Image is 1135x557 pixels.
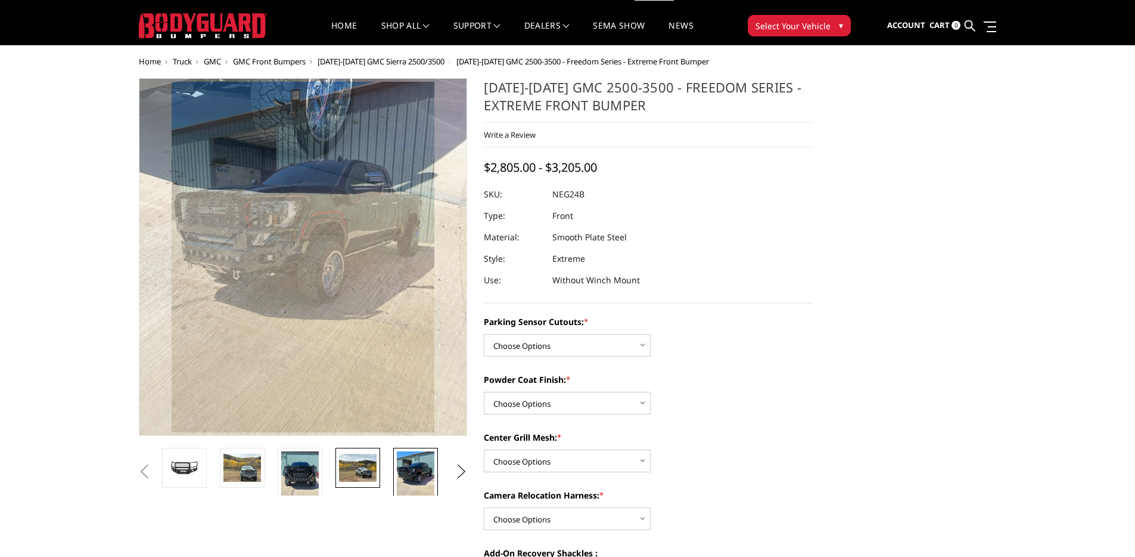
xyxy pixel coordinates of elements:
[318,56,444,67] a: [DATE]-[DATE] GMC Sierra 2500/3500
[339,454,377,482] img: 2024-2025 GMC 2500-3500 - Freedom Series - Extreme Front Bumper
[204,56,221,67] a: GMC
[484,129,536,140] a: Write a Review
[484,78,813,123] h1: [DATE]-[DATE] GMC 2500-3500 - Freedom Series - Extreme Front Bumper
[755,20,831,32] span: Select Your Vehicle
[1075,500,1135,557] iframe: Chat Widget
[484,159,597,175] span: $2,805.00 - $3,205.00
[484,248,543,270] dt: Style:
[381,21,430,45] a: shop all
[484,373,813,386] label: Powder Coat Finish:
[748,15,851,36] button: Select Your Vehicle
[552,184,584,205] dd: NEG24B
[552,227,627,248] dd: Smooth Plate Steel
[552,270,640,291] dd: Without Winch Mount
[452,463,470,481] button: Next
[173,56,192,67] a: Truck
[397,451,434,502] img: 2024-2025 GMC 2500-3500 - Freedom Series - Extreme Front Bumper
[484,227,543,248] dt: Material:
[839,19,843,32] span: ▾
[552,205,573,227] dd: Front
[281,451,319,502] img: 2024-2025 GMC 2500-3500 - Freedom Series - Extreme Front Bumper
[456,56,709,67] span: [DATE]-[DATE] GMC 2500-3500 - Freedom Series - Extreme Front Bumper
[484,205,543,227] dt: Type:
[887,20,925,30] span: Account
[484,489,813,502] label: Camera Relocation Harness:
[166,459,203,476] img: 2024-2025 GMC 2500-3500 - Freedom Series - Extreme Front Bumper
[136,463,154,481] button: Previous
[484,184,543,205] dt: SKU:
[484,270,543,291] dt: Use:
[929,20,950,30] span: Cart
[951,21,960,30] span: 0
[887,10,925,42] a: Account
[139,78,468,436] a: 2024-2025 GMC 2500-3500 - Freedom Series - Extreme Front Bumper
[331,21,357,45] a: Home
[929,10,960,42] a: Cart 0
[524,21,570,45] a: Dealers
[139,13,267,38] img: BODYGUARD BUMPERS
[223,454,261,482] img: 2024-2025 GMC 2500-3500 - Freedom Series - Extreme Front Bumper
[233,56,306,67] a: GMC Front Bumpers
[593,21,645,45] a: SEMA Show
[668,21,693,45] a: News
[484,315,813,328] label: Parking Sensor Cutouts:
[139,56,161,67] a: Home
[552,248,585,270] dd: Extreme
[484,431,813,444] label: Center Grill Mesh:
[453,21,500,45] a: Support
